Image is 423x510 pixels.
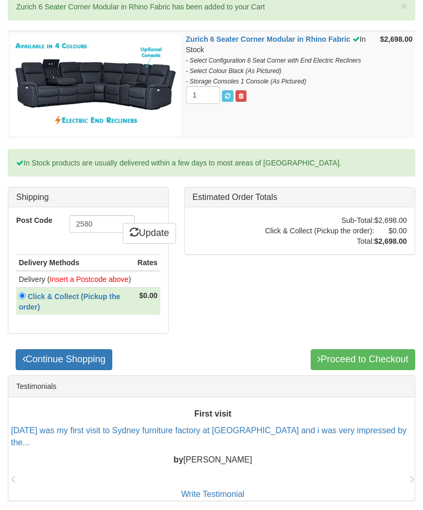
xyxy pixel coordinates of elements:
[186,67,281,75] i: - Select Colour Black (As Pictured)
[183,31,378,139] td: In Stock
[139,291,157,300] strong: $0.00
[10,34,181,136] img: Zurich 6 Seater Corner Modular in Rhino Fabric
[8,376,415,397] div: Testimonials
[374,226,407,236] td: $0.00
[380,35,413,43] strong: $2,698.00
[123,223,176,244] a: Update
[181,490,244,499] a: Write Testimonial
[11,454,415,466] p: [PERSON_NAME]
[401,1,407,11] button: ×
[265,236,374,246] td: Total:
[193,193,407,202] h3: Estimated Order Totals
[137,258,157,267] strong: Rates
[374,237,407,245] strong: $2,698.00
[265,215,374,226] td: Sub-Total:
[311,349,415,370] a: Proceed to Checkout
[19,258,79,267] strong: Delivery Methods
[8,215,62,226] label: Post Code
[194,409,231,418] b: First visit
[173,455,183,464] b: by
[186,35,350,43] a: Zurich 6 Seater Corner Modular in Rhino Fabric
[19,292,120,311] a: Click & Collect (Pickup the order)
[11,426,407,447] a: [DATE] was my first visit to Sydney furniture factory at [GEOGRAPHIC_DATA] and i was very impress...
[374,215,407,226] td: $2,698.00
[186,57,361,64] i: - Select Configuration 6 Seat Corner with End Electric Recliners
[50,275,128,283] font: Insert a Postcode above
[186,78,307,85] i: - Storage Consoles 1 Console (As Pictured)
[16,349,112,370] a: Continue Shopping
[16,271,135,288] td: Delivery ( )
[265,226,374,236] td: Click & Collect (Pickup the order):
[8,149,415,176] div: In Stock products are usually delivered within a few days to most areas of [GEOGRAPHIC_DATA].
[16,193,160,202] h3: Shipping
